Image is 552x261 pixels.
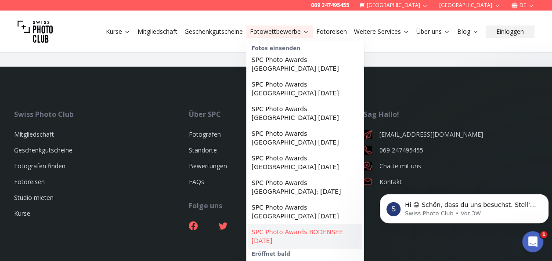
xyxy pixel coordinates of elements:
[14,178,45,186] a: Fotoreisen
[184,27,243,36] a: Geschenkgutscheine
[134,25,181,38] button: Mitgliedschaft
[14,130,54,138] a: Mitgliedschaft
[106,27,130,36] a: Kurse
[248,76,362,101] a: SPC Photo Awards [GEOGRAPHIC_DATA] [DATE]
[413,25,454,38] button: Über uns
[189,162,227,170] a: Bewertungen
[363,146,538,155] a: 069 247495455
[248,101,362,126] a: SPC Photo Awards [GEOGRAPHIC_DATA] [DATE]
[181,25,246,38] button: Geschenkgutscheine
[540,231,547,238] span: 1
[189,130,221,138] a: Fotografen
[189,109,364,120] div: Über SPC
[354,27,409,36] a: Weitere Services
[311,2,349,9] a: 069 247495455
[248,175,362,199] a: SPC Photo Awards [GEOGRAPHIC_DATA]: [DATE]
[14,209,30,217] a: Kurse
[18,14,53,49] img: Swiss photo club
[189,200,364,211] div: Folge uns
[14,109,189,120] div: Swiss Photo Club
[457,27,479,36] a: Blog
[248,52,362,76] a: SPC Photo Awards [GEOGRAPHIC_DATA] [DATE]
[316,27,347,36] a: Fotoreisen
[522,231,543,252] iframe: Intercom live chat
[248,126,362,150] a: SPC Photo Awards [GEOGRAPHIC_DATA] [DATE]
[416,27,450,36] a: Über uns
[250,27,309,36] a: Fotowettbewerbe
[102,25,134,38] button: Kurse
[248,43,362,52] div: Fotos einsenden
[363,109,538,120] div: Sag Hallo!
[313,25,350,38] button: Fotoreisen
[454,25,482,38] button: Blog
[14,193,54,202] a: Studio mieten
[14,162,65,170] a: Fotografen finden
[189,178,204,186] a: FAQs
[363,130,538,139] a: [EMAIL_ADDRESS][DOMAIN_NAME]
[350,25,413,38] button: Weitere Services
[363,162,538,170] a: Chatte mit uns
[376,176,552,237] iframe: Intercom notifications Nachricht
[248,249,362,257] div: Eröffnet bald
[248,199,362,224] a: SPC Photo Awards [GEOGRAPHIC_DATA] [DATE]
[248,224,362,249] a: SPC Photo Awards BODENSEE [DATE]
[248,150,362,175] a: SPC Photo Awards [GEOGRAPHIC_DATA] [DATE]
[137,27,177,36] a: Mitgliedschaft
[246,25,313,38] button: Fotowettbewerbe
[486,25,534,38] button: Einloggen
[14,146,72,154] a: Geschenkgutscheine
[189,146,217,154] a: Standorte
